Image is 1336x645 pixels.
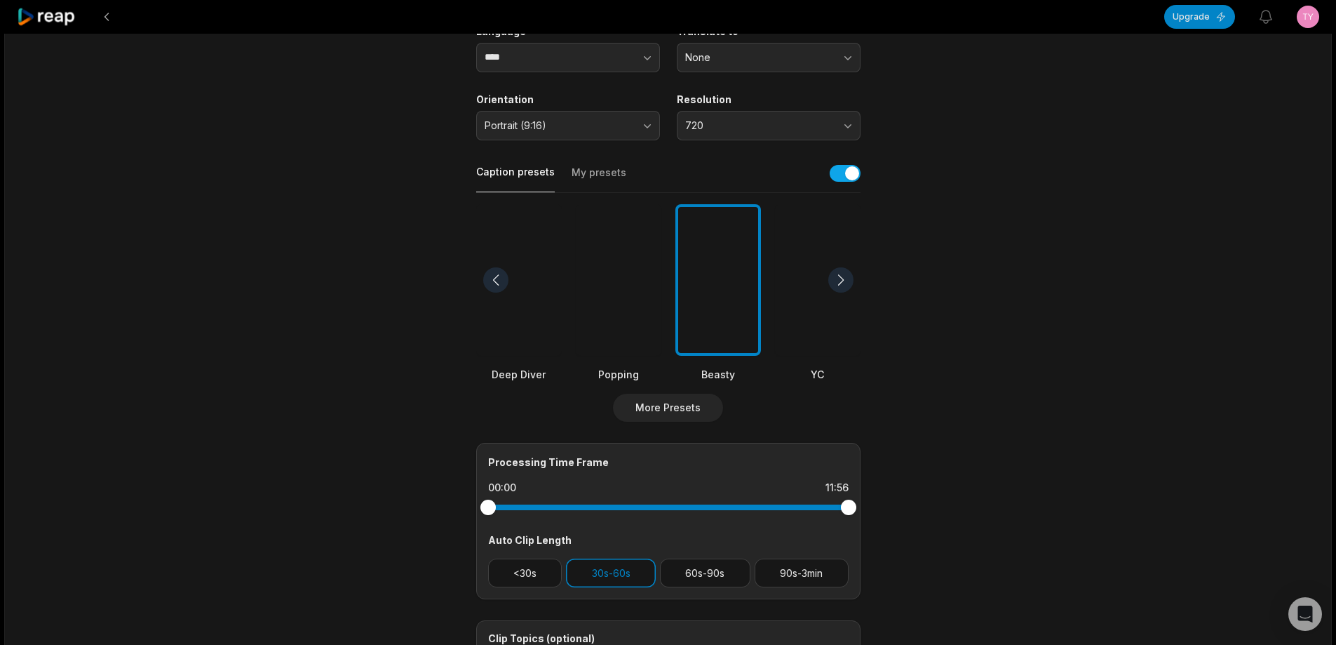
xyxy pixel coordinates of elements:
label: Orientation [476,93,660,106]
div: 00:00 [488,481,516,495]
div: Beasty [675,367,761,382]
button: 720 [677,111,861,140]
button: Caption presets [476,165,555,192]
button: <30s [488,559,562,587]
button: 90s-3min [755,559,849,587]
div: Open Intercom Messenger [1288,597,1322,631]
button: None [677,43,861,72]
button: Portrait (9:16) [476,111,660,140]
div: 11:56 [825,481,849,495]
span: None [685,51,832,64]
button: 60s-90s [660,559,750,587]
button: More Presets [613,394,723,422]
label: Resolution [677,93,861,106]
div: YC [775,367,861,382]
span: 720 [685,119,832,132]
div: Clip Topics (optional) [488,632,849,645]
div: Popping [576,367,661,382]
div: Auto Clip Length [488,533,849,547]
button: Upgrade [1164,5,1235,29]
button: My presets [572,166,626,192]
span: Portrait (9:16) [485,119,632,132]
button: 30s-60s [566,559,656,587]
div: Deep Diver [476,367,562,382]
div: Processing Time Frame [488,455,849,470]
